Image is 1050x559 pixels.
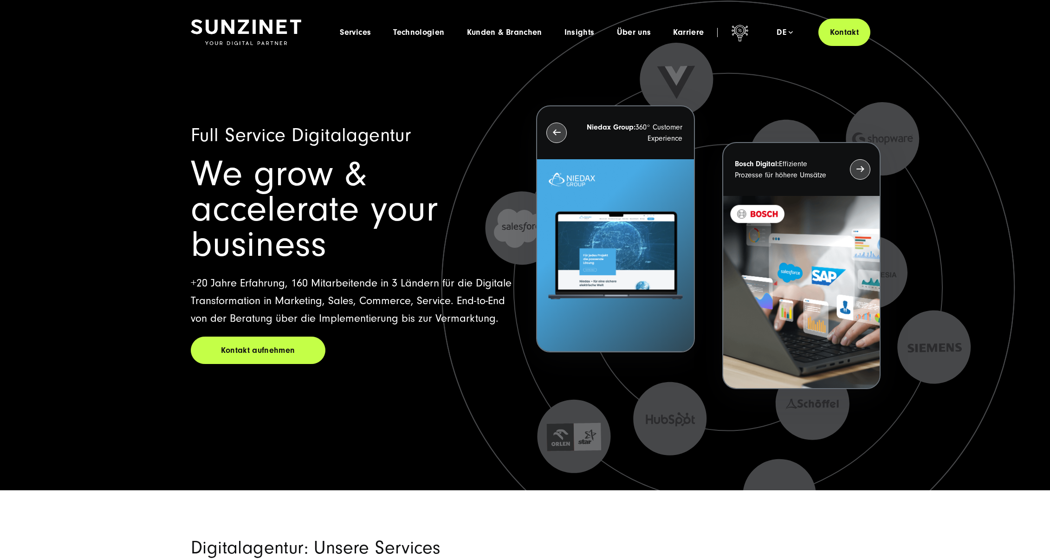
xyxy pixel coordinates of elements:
strong: Bosch Digital: [735,160,779,168]
button: Bosch Digital:Effiziente Prozesse für höhere Umsätze BOSCH - Kundeprojekt - Digital Transformatio... [722,142,881,390]
div: de [777,28,793,37]
img: Letztes Projekt von Niedax. Ein Laptop auf dem die Niedax Website geöffnet ist, auf blauem Hinter... [537,159,694,352]
button: Niedax Group:360° Customer Experience Letztes Projekt von Niedax. Ein Laptop auf dem die Niedax W... [536,105,694,353]
img: BOSCH - Kundeprojekt - Digital Transformation Agentur SUNZINET [723,196,880,389]
a: Über uns [617,28,651,37]
a: Kontakt aufnehmen [191,337,325,364]
p: 360° Customer Experience [583,122,682,144]
a: Services [340,28,371,37]
p: +20 Jahre Erfahrung, 160 Mitarbeitende in 3 Ländern für die Digitale Transformation in Marketing,... [191,274,514,327]
a: Kontakt [818,19,870,46]
span: Full Service Digitalagentur [191,124,411,146]
h1: We grow & accelerate your business [191,156,514,262]
img: SUNZINET Full Service Digital Agentur [191,19,301,45]
strong: Niedax Group: [587,123,635,131]
a: Insights [564,28,595,37]
h2: Digitalagentur: Unsere Services [191,537,632,559]
a: Technologien [393,28,444,37]
a: Karriere [673,28,704,37]
p: Effiziente Prozesse für höhere Umsätze [735,158,833,181]
a: Kunden & Branchen [467,28,542,37]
